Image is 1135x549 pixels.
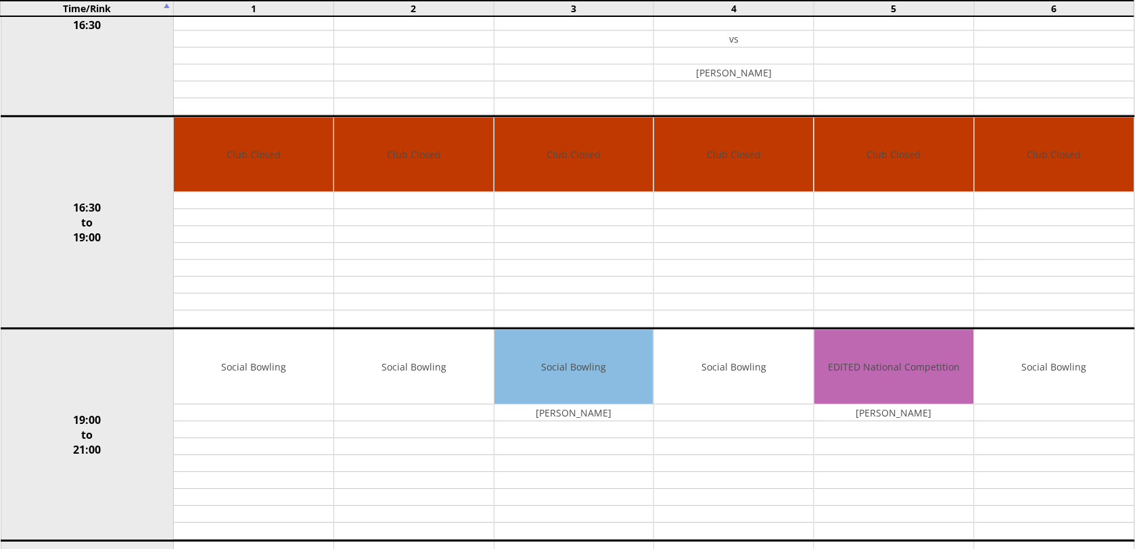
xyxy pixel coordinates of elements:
td: 1 [174,1,334,16]
td: Club Closed [494,117,654,192]
td: Club Closed [814,117,974,192]
td: [PERSON_NAME] [494,404,654,421]
td: 6 [974,1,1134,16]
td: Time/Rink [1,1,174,16]
td: Club Closed [975,117,1134,192]
td: [PERSON_NAME] [654,64,814,81]
td: Social Bowling [334,329,494,404]
td: 5 [814,1,974,16]
td: 16:30 to 19:00 [1,116,174,329]
td: Social Bowling [494,329,654,404]
td: 4 [654,1,814,16]
td: Social Bowling [654,329,814,404]
td: Club Closed [334,117,494,192]
td: Club Closed [654,117,814,192]
td: 19:00 to 21:00 [1,329,174,541]
td: EDITED National Competition [814,329,974,404]
td: Social Bowling [975,329,1134,404]
td: 2 [333,1,494,16]
td: Social Bowling [174,329,333,404]
td: [PERSON_NAME] [814,404,974,421]
td: vs [654,30,814,47]
td: 3 [494,1,654,16]
td: Club Closed [174,117,333,192]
